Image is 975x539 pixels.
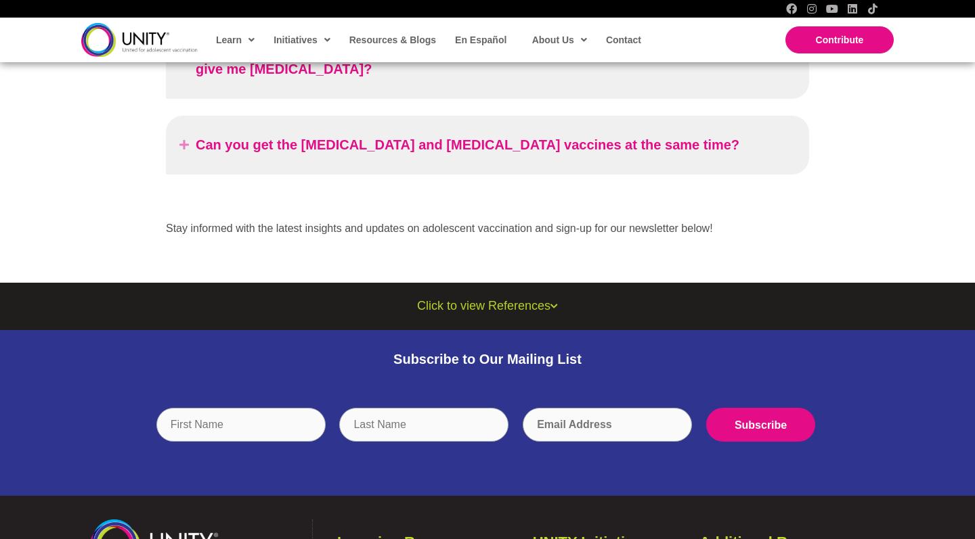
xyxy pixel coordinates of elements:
[606,34,641,45] span: Contact
[393,352,582,367] span: Subscribe to Our Mailing List
[847,3,858,14] a: LinkedIn
[339,408,508,442] input: Last Name
[785,26,894,53] a: Contribute
[81,23,198,56] img: unity-logo-dark
[532,30,587,50] span: About Us
[706,408,815,442] input: Subscribe
[216,30,255,50] span: Learn
[806,3,817,14] a: Instagram
[156,408,326,442] input: First Name
[455,34,506,45] span: En Español
[525,24,592,55] a: About Us
[166,218,809,239] p: Stay informed with the latest insights and updates on adolescent vaccination and sign-up for our ...
[867,3,878,14] a: TikTok
[349,34,436,45] span: Resources & Blogs
[196,133,796,158] a: Can you get the [MEDICAL_DATA] and [MEDICAL_DATA] vaccines at the same time?
[274,30,330,50] span: Initiatives
[786,3,797,14] a: Facebook
[599,24,647,55] a: Contact
[448,24,512,55] a: En Español
[827,3,838,14] a: YouTube
[343,24,441,55] a: Resources & Blogs
[523,408,692,442] input: Email Address
[816,34,864,45] span: Contribute
[417,295,550,317] span: Click to view References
